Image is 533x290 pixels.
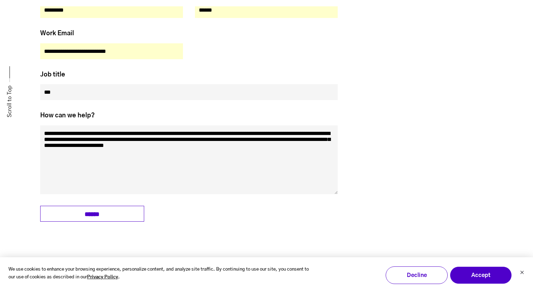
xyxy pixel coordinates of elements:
[386,266,448,284] button: Decline
[6,86,13,117] a: Scroll to Top
[520,270,524,277] button: Dismiss cookie banner
[87,273,118,282] a: Privacy Policy
[8,266,311,282] p: We use cookies to enhance your browsing experience, personalize content, and analyze site traffic...
[450,266,512,284] button: Accept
